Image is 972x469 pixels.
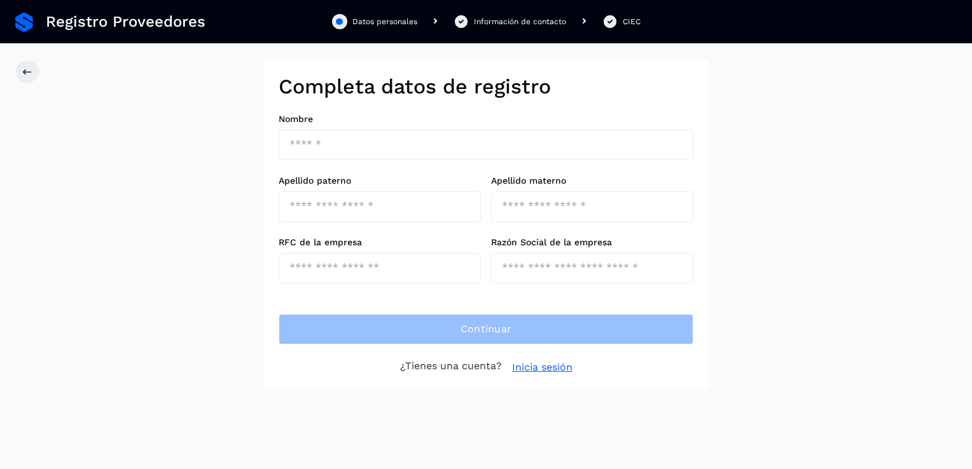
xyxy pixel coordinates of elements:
label: Apellido paterno [279,175,481,186]
h2: Completa datos de registro [279,74,693,99]
label: RFC de la empresa [279,237,481,248]
span: Registro Proveedores [46,13,205,31]
div: CIEC [623,16,641,27]
div: Información de contacto [474,16,566,27]
label: Apellido materno [491,175,693,186]
p: ¿Tienes una cuenta? [400,360,502,375]
div: Datos personales [352,16,417,27]
span: Continuar [461,322,512,336]
label: Nombre [279,114,693,125]
button: Continuar [279,314,693,344]
a: Inicia sesión [512,360,573,375]
label: Razón Social de la empresa [491,237,693,248]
